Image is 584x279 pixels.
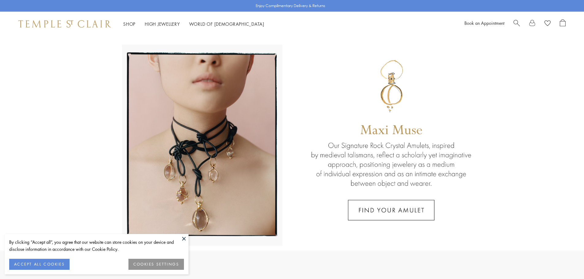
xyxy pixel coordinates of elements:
[544,19,551,28] a: View Wishlist
[9,239,184,253] div: By clicking “Accept all”, you agree that our website can store cookies on your device and disclos...
[123,21,136,27] a: ShopShop
[123,20,264,28] nav: Main navigation
[464,20,504,26] a: Book an Appointment
[18,20,111,28] img: Temple St. Clair
[128,259,184,270] button: COOKIES SETTINGS
[513,19,520,28] a: Search
[145,21,180,27] a: High JewelleryHigh Jewellery
[560,19,566,28] a: Open Shopping Bag
[256,3,325,9] p: Enjoy Complimentary Delivery & Returns
[189,21,264,27] a: World of [DEMOGRAPHIC_DATA]World of [DEMOGRAPHIC_DATA]
[9,259,70,270] button: ACCEPT ALL COOKIES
